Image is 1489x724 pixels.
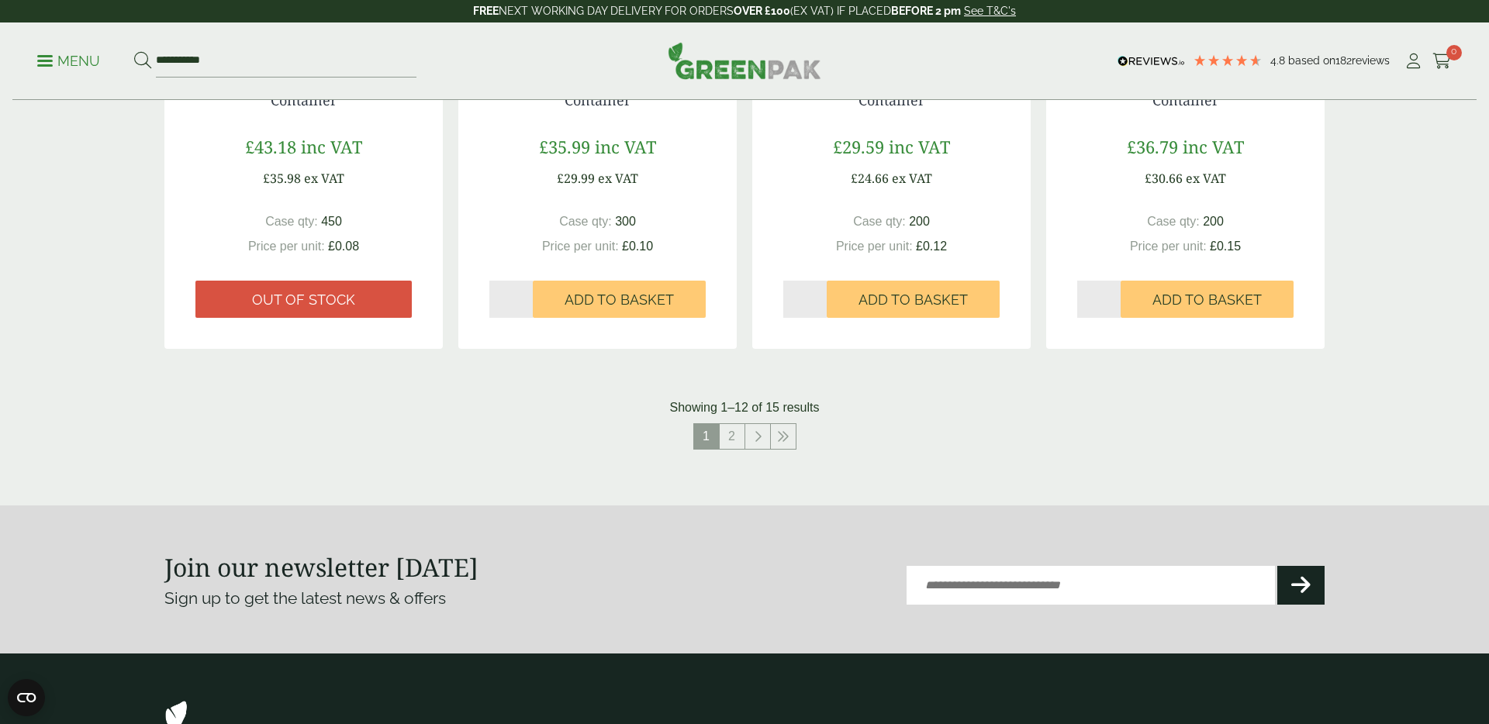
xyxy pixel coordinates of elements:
span: Out of stock [252,291,355,309]
span: 300 [615,215,636,228]
a: 0 [1432,50,1452,73]
span: 200 [1203,215,1224,228]
span: Add to Basket [565,291,674,309]
span: £29.59 [833,135,884,158]
span: 4.8 [1270,54,1288,67]
span: Case qty: [1147,215,1200,228]
span: Price per unit: [248,240,325,253]
img: REVIEWS.io [1118,56,1185,67]
span: ex VAT [1186,170,1226,187]
span: ex VAT [304,170,344,187]
span: £0.12 [916,240,947,253]
span: Case qty: [265,215,318,228]
span: Case qty: [559,215,612,228]
span: £0.10 [622,240,653,253]
strong: BEFORE 2 pm [891,5,961,17]
strong: Join our newsletter [DATE] [164,550,478,584]
span: £35.99 [539,135,590,158]
button: Add to Basket [827,281,1000,318]
span: inc VAT [301,135,362,158]
a: See T&C's [964,5,1016,17]
button: Add to Basket [1121,281,1294,318]
span: 200 [909,215,930,228]
span: 182 [1335,54,1352,67]
span: £29.99 [557,170,595,187]
span: Based on [1288,54,1335,67]
span: inc VAT [1183,135,1244,158]
span: Price per unit: [1130,240,1207,253]
span: Price per unit: [836,240,913,253]
span: Price per unit: [542,240,619,253]
span: £30.66 [1145,170,1183,187]
div: 4.79 Stars [1193,53,1263,67]
span: Case qty: [853,215,906,228]
i: Cart [1432,53,1452,69]
strong: OVER £100 [734,5,790,17]
span: ex VAT [892,170,932,187]
span: 0 [1446,45,1462,60]
span: 1 [694,424,719,449]
span: £36.79 [1127,135,1178,158]
span: inc VAT [889,135,950,158]
p: Menu [37,52,100,71]
span: £24.66 [851,170,889,187]
a: 2 [720,424,744,449]
p: Showing 1–12 of 15 results [669,398,819,417]
span: £35.98 [263,170,301,187]
button: Add to Basket [533,281,706,318]
p: Sign up to get the latest news & offers [164,586,686,611]
span: £0.08 [328,240,359,253]
i: My Account [1404,53,1423,69]
strong: FREE [473,5,499,17]
span: reviews [1352,54,1390,67]
a: Menu [37,52,100,67]
span: 450 [321,215,342,228]
span: £0.15 [1210,240,1241,253]
span: inc VAT [595,135,656,158]
span: ex VAT [598,170,638,187]
span: Add to Basket [859,291,968,309]
span: Add to Basket [1152,291,1262,309]
a: Out of stock [195,281,412,318]
span: £43.18 [245,135,296,158]
img: GreenPak Supplies [668,42,821,79]
button: Open CMP widget [8,679,45,716]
